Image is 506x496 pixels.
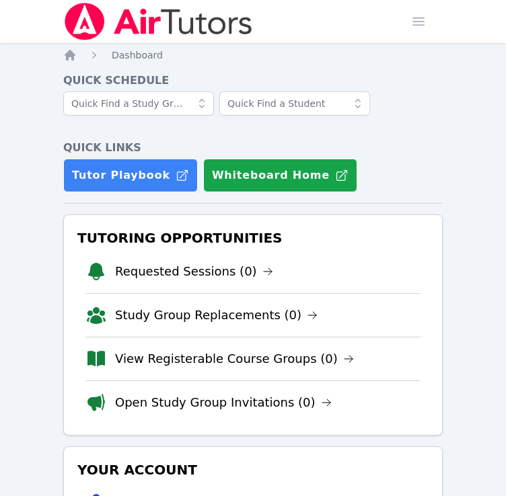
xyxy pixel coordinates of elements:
[115,393,332,412] a: Open Study Group Invitations (0)
[63,48,443,62] nav: Breadcrumb
[63,91,214,116] input: Quick Find a Study Group
[112,50,163,60] span: Dashboard
[63,140,443,156] h4: Quick Links
[63,159,198,192] a: Tutor Playbook
[75,458,431,482] h3: Your Account
[219,91,370,116] input: Quick Find a Student
[115,349,354,368] a: View Registerable Course Groups (0)
[75,226,431,250] h3: Tutoring Opportunities
[115,306,318,325] a: Study Group Replacements (0)
[203,159,357,192] button: Whiteboard Home
[63,3,254,40] img: Air Tutors
[115,262,273,281] a: Requested Sessions (0)
[112,48,163,62] a: Dashboard
[63,73,443,89] h4: Quick Schedule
